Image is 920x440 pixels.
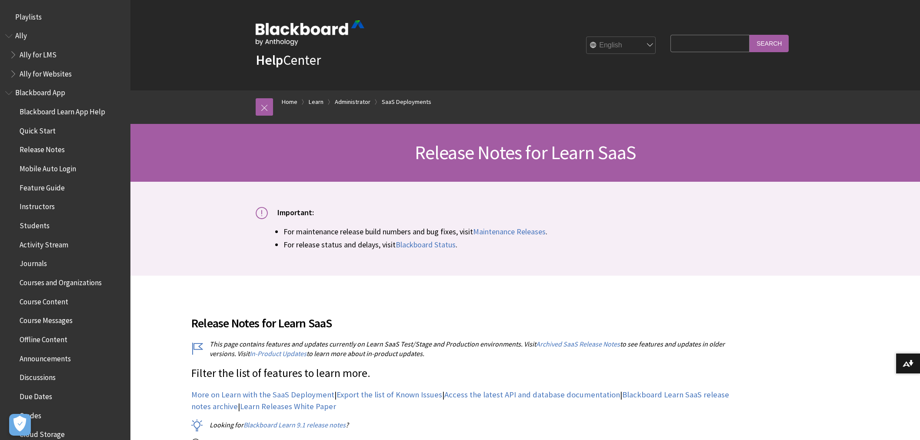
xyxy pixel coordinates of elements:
[256,20,364,46] img: Blackboard by Anthology
[191,390,729,411] a: Blackboard Learn SaaS release notes archive
[20,104,105,116] span: Blackboard Learn App Help
[20,408,41,420] span: Grades
[15,29,27,40] span: Ally
[337,390,442,400] a: Export the list of Known Issues
[240,401,336,412] a: Learn Releases White Paper
[191,389,730,412] p: | | | |
[335,97,370,107] a: Administrator
[20,47,57,59] span: Ally for LMS
[536,340,620,349] a: Archived SaaS Release Notes
[15,86,65,97] span: Blackboard App
[5,29,125,81] nav: Book outline for Anthology Ally Help
[20,294,68,306] span: Course Content
[20,200,55,211] span: Instructors
[20,237,68,249] span: Activity Stream
[5,10,125,24] nav: Book outline for Playlists
[256,51,283,69] strong: Help
[444,390,620,400] a: Access the latest API and database documentation
[415,140,636,164] span: Release Notes for Learn SaaS
[309,97,323,107] a: Learn
[20,123,56,135] span: Quick Start
[243,420,346,430] a: Blackboard Learn 9.1 release notes
[382,97,431,107] a: SaaS Deployments
[20,332,67,344] span: Offline Content
[750,35,789,52] input: Search
[20,389,52,401] span: Due Dates
[20,218,50,230] span: Students
[191,366,730,381] p: Filter the list of features to learn more.
[191,420,730,430] p: Looking for ?
[20,161,76,173] span: Mobile Auto Login
[250,349,307,358] a: In-Product Updates
[20,257,47,268] span: Journals
[20,180,65,192] span: Feature Guide
[15,10,42,21] span: Playlists
[282,97,297,107] a: Home
[191,339,730,359] p: This page contains features and updates currently on Learn SaaS Test/Stage and Production environ...
[283,226,795,237] li: For maintenance release build numbers and bug fixes, visit .
[20,67,72,78] span: Ally for Websites
[20,370,56,382] span: Discussions
[20,351,71,363] span: Announcements
[283,239,795,250] li: For release status and delays, visit .
[256,51,321,69] a: HelpCenter
[277,207,314,217] span: Important:
[191,390,334,400] a: More on Learn with the SaaS Deployment
[587,37,656,54] select: Site Language Selector
[20,275,102,287] span: Courses and Organizations
[191,303,730,332] h2: Release Notes for Learn SaaS
[396,240,456,250] a: Blackboard Status
[9,414,31,436] button: Open Preferences
[473,227,546,237] a: Maintenance Releases
[20,313,73,325] span: Course Messages
[20,143,65,154] span: Release Notes
[20,427,65,439] span: Cloud Storage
